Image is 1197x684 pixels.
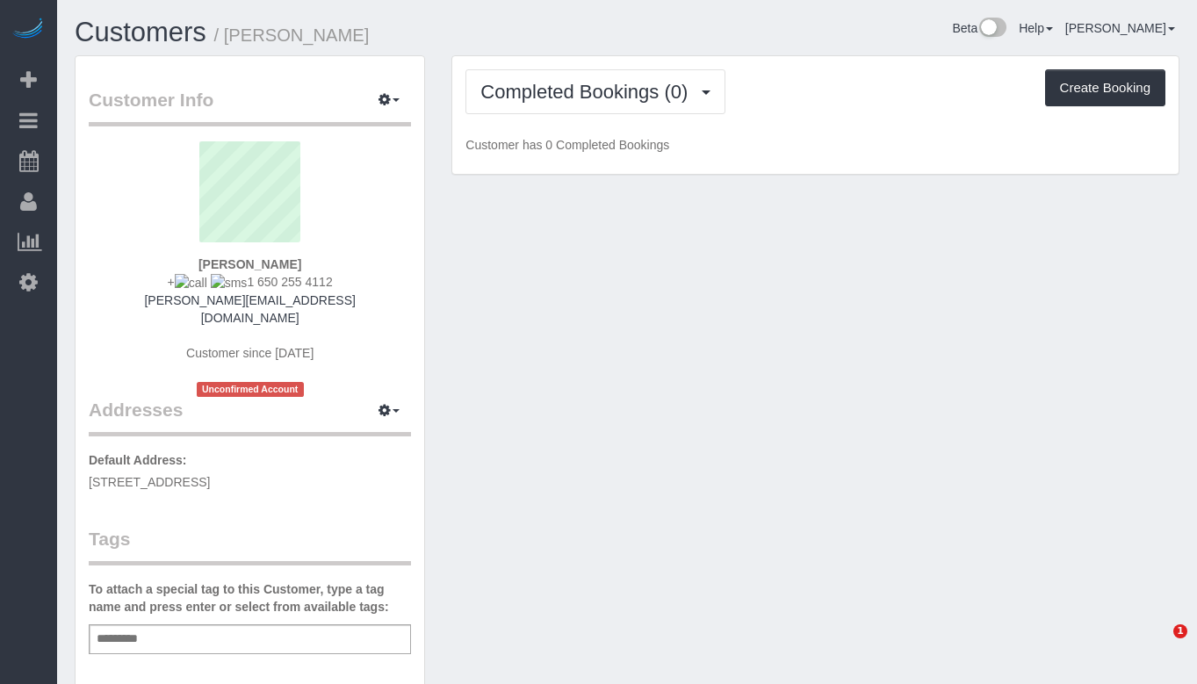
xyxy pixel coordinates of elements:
[197,382,304,397] span: Unconfirmed Account
[89,451,187,469] label: Default Address:
[89,526,411,565] legend: Tags
[977,18,1006,40] img: New interface
[214,25,370,45] small: / [PERSON_NAME]
[1065,21,1175,35] a: [PERSON_NAME]
[1173,624,1187,638] span: 1
[480,81,696,103] span: Completed Bookings (0)
[168,275,333,289] span: + 1 650 255 4112
[465,69,725,114] button: Completed Bookings (0)
[1045,69,1165,106] button: Create Booking
[175,274,207,292] img: call
[465,136,1165,154] p: Customer has 0 Completed Bookings
[144,293,355,325] a: [PERSON_NAME][EMAIL_ADDRESS][DOMAIN_NAME]
[1137,624,1179,666] iframe: Intercom live chat
[89,475,210,489] span: [STREET_ADDRESS]
[1019,21,1053,35] a: Help
[89,580,411,616] label: To attach a special tag to this Customer, type a tag name and press enter or select from availabl...
[186,346,314,360] span: Customer since [DATE]
[89,87,411,126] legend: Customer Info
[211,274,248,292] img: sms
[952,21,1006,35] a: Beta
[75,17,206,47] a: Customers
[11,18,46,42] img: Automaid Logo
[198,257,301,271] strong: [PERSON_NAME]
